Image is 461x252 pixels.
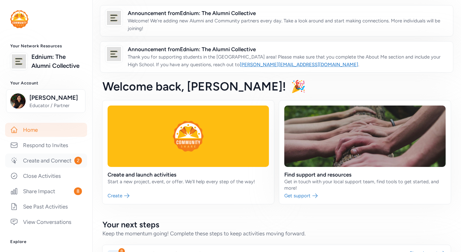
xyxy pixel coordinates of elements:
p: Thank you for supporting students in the [GEOGRAPHIC_DATA] area! Please make sure that you comple... [128,53,448,68]
a: Ednium: The Alumni Collective [31,52,82,70]
button: [PERSON_NAME]Educator / Partner [6,89,85,113]
span: Announcement from Ednium: The Alumni Collective [128,45,448,53]
span: Welcome back , [PERSON_NAME]! [102,79,286,93]
p: Welcome! We're adding new Alumni and Community partners every day. Take a look around and start m... [128,17,448,32]
img: logo [10,10,28,28]
span: [PERSON_NAME] [29,93,81,102]
h3: Your Account [10,81,82,86]
a: Home [5,123,87,137]
h3: Explore [10,239,82,244]
span: 8 [74,187,82,195]
img: logo [107,11,121,25]
span: Announcement from Ednium: The Alumni Collective [128,9,448,17]
a: Respond to Invites [5,138,87,152]
span: Educator / Partner [29,102,81,109]
a: Close Activities [5,169,87,183]
span: 🎉 [291,79,306,93]
a: Create and Connect2 [5,154,87,168]
span: 2 [74,157,82,164]
div: Keep the momentum going! Complete these steps to keep activities moving forward. [102,230,451,237]
a: Share Impact8 [5,184,87,198]
img: logo [107,47,121,61]
a: See Past Activities [5,200,87,214]
img: logo [12,54,26,68]
h2: Your next steps [102,219,451,230]
a: [PERSON_NAME][EMAIL_ADDRESS][DOMAIN_NAME] [240,62,358,67]
h3: Your Network Resources [10,43,82,49]
a: View Conversations [5,215,87,229]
